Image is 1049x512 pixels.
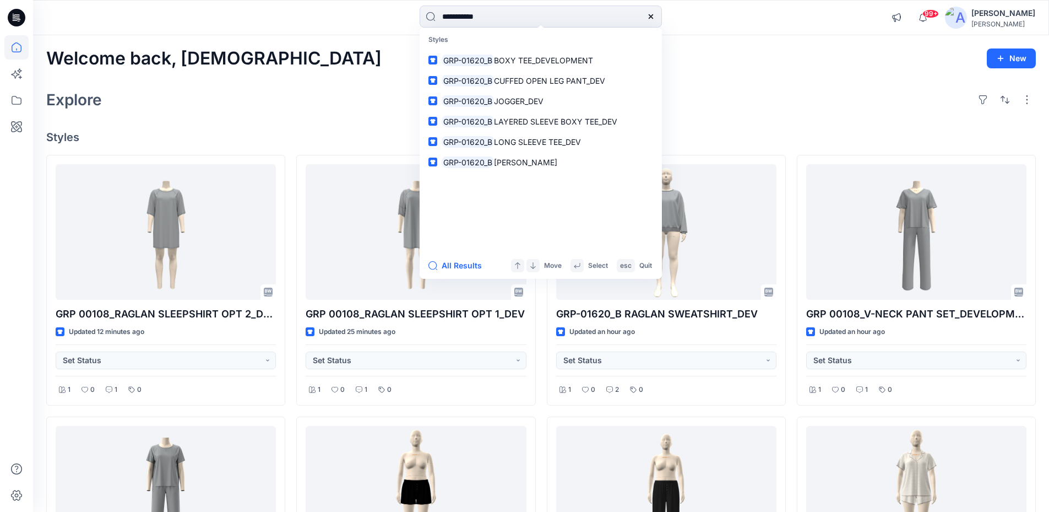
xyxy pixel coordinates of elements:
[494,76,605,85] span: CUFFED OPEN LEG PANT_DEV
[422,132,660,152] a: GRP-01620_BLONG SLEEVE TEE_DEV
[922,9,939,18] span: 99+
[620,260,632,272] p: esc
[319,326,395,338] p: Updated 25 minutes ago
[442,54,494,67] mark: GRP-01620_B
[365,384,367,396] p: 1
[422,71,660,91] a: GRP-01620_BCUFFED OPEN LEG PANT_DEV
[46,91,102,109] h2: Explore
[318,384,320,396] p: 1
[442,136,494,148] mark: GRP-01620_B
[306,306,526,322] p: GRP 00108_RAGLAN SLEEPSHIRT OPT 1_DEV
[556,306,776,322] p: GRP-01620_B RAGLAN SWEATSHIRT_DEV
[340,384,345,396] p: 0
[306,164,526,300] a: GRP 00108_RAGLAN SLEEPSHIRT OPT 1_DEV
[442,156,494,169] mark: GRP-01620_B
[56,164,276,300] a: GRP 00108_RAGLAN SLEEPSHIRT OPT 2_DEV
[46,131,1036,144] h4: Styles
[46,48,382,69] h2: Welcome back, [DEMOGRAPHIC_DATA]
[945,7,967,29] img: avatar
[806,306,1026,322] p: GRP 00108_V-NECK PANT SET_DEVELOPMENT
[422,152,660,173] a: GRP-01620_B[PERSON_NAME]
[387,384,392,396] p: 0
[494,158,557,167] span: [PERSON_NAME]
[428,259,489,272] button: All Results
[615,384,619,396] p: 2
[422,91,660,111] a: GRP-01620_BJOGGER_DEV
[69,326,144,338] p: Updated 12 minutes ago
[639,260,652,272] p: Quit
[591,384,595,396] p: 0
[841,384,845,396] p: 0
[865,384,868,396] p: 1
[422,50,660,71] a: GRP-01620_BBOXY TEE_DEVELOPMENT
[494,137,581,147] span: LONG SLEEVE TEE_DEV
[422,111,660,132] a: GRP-01620_BLAYERED SLEEVE BOXY TEE_DEV
[442,95,494,107] mark: GRP-01620_B
[68,384,70,396] p: 1
[137,384,142,396] p: 0
[806,164,1026,300] a: GRP 00108_V-NECK PANT SET_DEVELOPMENT
[818,384,821,396] p: 1
[588,260,608,272] p: Select
[494,56,593,65] span: BOXY TEE_DEVELOPMENT
[568,384,571,396] p: 1
[987,48,1036,68] button: New
[90,384,95,396] p: 0
[544,260,562,272] p: Move
[442,74,494,87] mark: GRP-01620_B
[556,164,776,300] a: GRP-01620_B RAGLAN SWEATSHIRT_DEV
[569,326,635,338] p: Updated an hour ago
[494,117,617,126] span: LAYERED SLEEVE BOXY TEE_DEV
[888,384,892,396] p: 0
[971,7,1035,20] div: [PERSON_NAME]
[56,306,276,322] p: GRP 00108_RAGLAN SLEEPSHIRT OPT 2_DEV
[971,20,1035,28] div: [PERSON_NAME]
[819,326,885,338] p: Updated an hour ago
[115,384,117,396] p: 1
[422,30,660,50] p: Styles
[639,384,643,396] p: 0
[494,96,543,106] span: JOGGER_DEV
[442,115,494,128] mark: GRP-01620_B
